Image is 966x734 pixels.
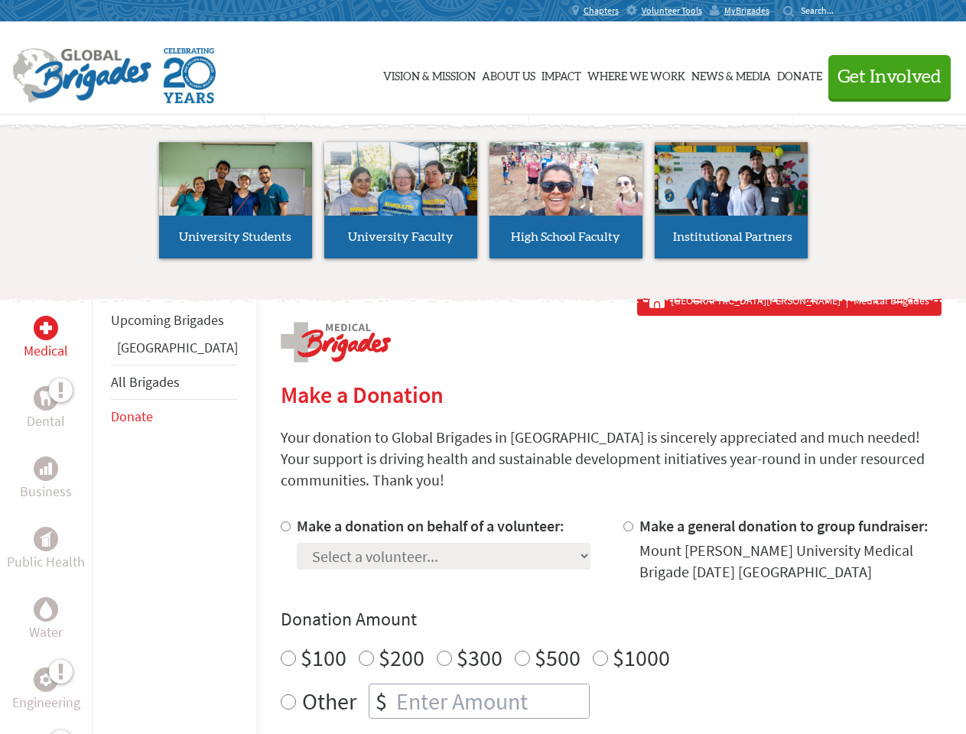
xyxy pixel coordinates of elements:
div: Medical [34,316,58,340]
img: menu_brigades_submenu_4.jpg [655,142,808,244]
a: DentalDental [27,386,65,432]
p: Engineering [12,692,80,713]
p: Your donation to Global Brigades in [GEOGRAPHIC_DATA] is sincerely appreciated and much needed! Y... [281,427,942,491]
img: menu_brigades_submenu_2.jpg [324,142,477,245]
a: MedicalMedical [24,316,68,362]
div: Engineering [34,667,58,692]
img: Water [40,600,52,618]
p: Dental [27,411,65,432]
div: Dental [34,386,58,411]
label: Make a donation on behalf of a volunteer: [297,516,564,535]
a: [GEOGRAPHIC_DATA] [117,339,238,356]
a: All Brigades [111,373,180,391]
p: Medical [24,340,68,362]
span: University Faculty [348,231,454,243]
a: EngineeringEngineering [12,667,80,713]
span: University Students [179,231,291,243]
img: Global Brigades Celebrating 20 Years [164,48,216,103]
label: Make a general donation to group fundraiser: [639,516,929,535]
img: Medical [40,322,52,334]
button: Get Involved [828,55,951,99]
span: MyBrigades [724,5,769,17]
a: University Faculty [324,142,477,258]
a: WaterWater [29,597,63,643]
div: Water [34,597,58,622]
img: Dental [40,391,52,405]
div: Business [34,456,58,481]
a: Donate [111,408,153,425]
a: Impact [542,36,581,112]
label: $300 [457,643,503,672]
h4: Donation Amount [281,607,942,632]
label: $1000 [613,643,670,672]
div: Mount [PERSON_NAME] University Medical Brigade [DATE] [GEOGRAPHIC_DATA] [639,540,942,583]
a: University Students [159,142,312,258]
p: Business [20,481,72,502]
a: News & Media [691,36,771,112]
label: Other [302,684,356,719]
a: BusinessBusiness [20,456,72,502]
label: $100 [301,643,346,672]
span: Volunteer Tools [642,5,702,17]
a: High School Faculty [490,142,642,258]
a: About Us [482,36,535,112]
img: Public Health [40,531,52,547]
img: logo-medical.png [281,322,391,362]
img: menu_brigades_submenu_1.jpg [159,142,312,244]
span: Institutional Partners [673,231,792,243]
input: Search... [801,5,844,16]
img: Engineering [40,674,52,686]
a: Institutional Partners [655,142,808,258]
div: $ [369,684,393,718]
img: Global Brigades Logo [12,48,151,103]
li: Guatemala [111,337,238,365]
a: Upcoming Brigades [111,311,224,329]
div: Public Health [34,527,58,551]
span: Get Involved [838,68,942,86]
span: Chapters [584,5,619,17]
a: Donate [777,36,822,112]
a: Vision & Mission [383,36,476,112]
li: All Brigades [111,365,238,400]
input: Enter Amount [393,684,589,718]
li: Donate [111,400,238,434]
img: Business [40,463,52,475]
a: Public HealthPublic Health [7,527,85,573]
p: Public Health [7,551,85,573]
label: $200 [379,643,424,672]
li: Upcoming Brigades [111,304,238,337]
a: Where We Work [587,36,685,112]
p: Water [29,622,63,643]
span: High School Faculty [511,231,620,243]
h2: Make a Donation [281,381,942,408]
label: $500 [535,643,581,672]
img: menu_brigades_submenu_3.jpg [490,142,642,216]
